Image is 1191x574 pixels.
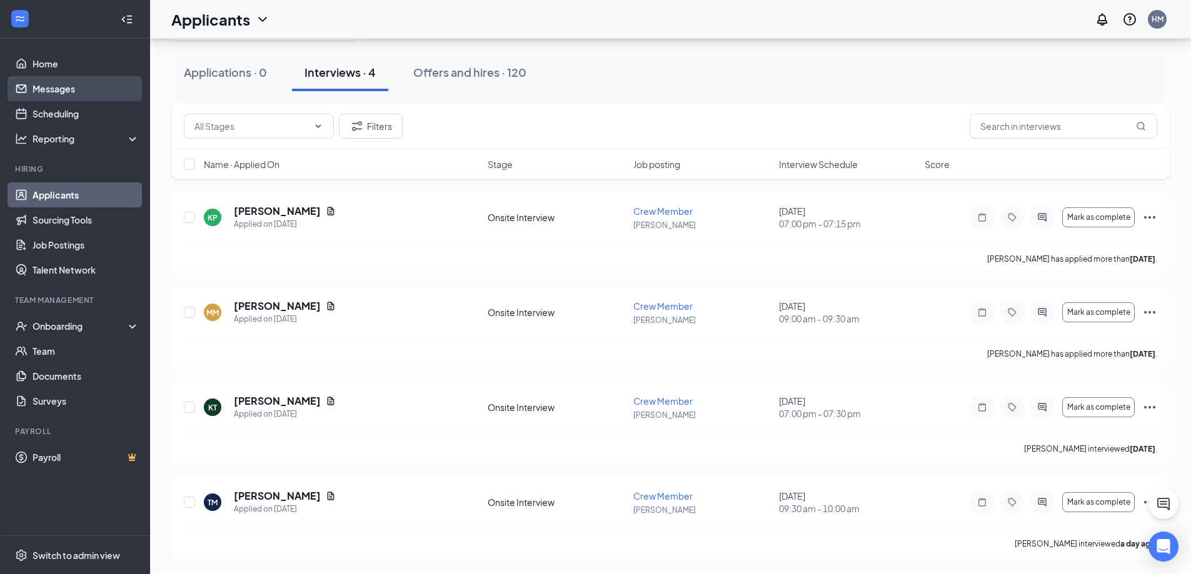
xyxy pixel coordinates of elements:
div: TM [208,497,218,508]
a: Job Postings [33,232,139,257]
p: [PERSON_NAME] [633,220,771,230]
svg: ChevronDown [255,12,270,27]
div: Payroll [15,426,137,437]
span: Job posting [633,158,680,171]
svg: Document [326,396,336,406]
span: Mark as complete [1067,498,1130,507]
div: Onsite Interview [488,401,626,413]
span: Interview Schedule [779,158,858,171]
svg: UserCheck [15,320,28,332]
div: Open Intercom Messenger [1148,532,1178,562]
p: [PERSON_NAME] [633,315,771,325]
p: [PERSON_NAME] interviewed . [1024,443,1157,454]
div: Applied on [DATE] [234,218,336,230]
div: Offers and hires · 120 [413,64,526,80]
svg: Note [975,307,990,317]
div: Applied on [DATE] [234,313,336,325]
a: Scheduling [33,101,139,126]
b: a day ago [1120,539,1155,548]
svg: ActiveChat [1035,212,1050,222]
h5: [PERSON_NAME] [234,299,321,313]
a: Team [33,339,139,364]
a: Talent Network [33,257,139,282]
svg: Tag [1005,212,1020,222]
div: KP [208,212,218,223]
svg: Document [326,206,336,216]
span: Crew Member [633,490,693,502]
a: Sourcing Tools [33,207,139,232]
div: Applied on [DATE] [234,408,336,420]
a: Documents [33,364,139,388]
svg: Settings [15,549,28,562]
svg: WorkstreamLogo [14,12,26,25]
a: Home [33,51,139,76]
svg: ChatActive [1156,497,1171,512]
a: Messages [33,76,139,101]
h1: Applicants [171,9,250,30]
b: [DATE] [1130,444,1155,453]
input: All Stages [194,119,308,133]
div: Hiring [15,164,137,174]
div: KT [208,402,217,413]
div: Applied on [DATE] [234,503,336,515]
svg: Note [975,212,990,222]
svg: ChevronDown [313,121,323,131]
span: Crew Member [633,205,693,217]
span: 09:30 am - 10:00 am [779,502,917,515]
svg: Note [975,402,990,412]
svg: Ellipses [1142,400,1157,415]
h5: [PERSON_NAME] [234,204,321,218]
svg: Collapse [121,13,133,26]
svg: Tag [1005,307,1020,317]
svg: Tag [1005,402,1020,412]
button: Mark as complete [1062,207,1135,227]
button: ChatActive [1148,489,1178,519]
span: Crew Member [633,300,693,312]
div: [DATE] [779,300,917,325]
span: Name · Applied On [204,158,279,171]
div: Team Management [15,295,137,305]
div: Interviews · 4 [304,64,376,80]
p: [PERSON_NAME] has applied more than . [987,254,1157,264]
a: PayrollCrown [33,445,139,470]
b: [DATE] [1130,349,1155,359]
span: Crew Member [633,395,693,407]
button: Mark as complete [1062,492,1135,512]
span: 09:00 am - 09:30 am [779,312,917,325]
div: Reporting [33,132,140,145]
div: Onsite Interview [488,496,626,508]
svg: Filter [349,119,364,134]
button: Filter Filters [339,114,403,139]
div: Switch to admin view [33,549,120,562]
p: [PERSON_NAME] [633,410,771,420]
span: Mark as complete [1067,308,1130,317]
svg: Tag [1005,497,1020,507]
span: Mark as complete [1067,403,1130,412]
div: Onsite Interview [488,211,626,224]
div: Applications · 0 [184,64,267,80]
svg: ActiveChat [1035,307,1050,317]
div: MM [206,307,219,318]
a: Surveys [33,388,139,413]
div: [DATE] [779,490,917,515]
svg: Ellipses [1142,495,1157,510]
p: [PERSON_NAME] has applied more than . [987,349,1157,359]
svg: Ellipses [1142,210,1157,225]
span: 07:00 pm - 07:30 pm [779,407,917,420]
svg: Ellipses [1142,305,1157,320]
h5: [PERSON_NAME] [234,394,321,408]
svg: Document [326,301,336,311]
b: [DATE] [1130,254,1155,264]
span: Score [925,158,950,171]
button: Mark as complete [1062,302,1135,322]
input: Search in interviews [970,114,1157,139]
svg: QuestionInfo [1122,12,1137,27]
a: Applicants [33,182,139,207]
div: [DATE] [779,205,917,230]
p: [PERSON_NAME] [633,505,771,515]
div: Onboarding [33,320,129,332]
svg: ActiveChat [1035,402,1050,412]
span: 07:00 pm - 07:15 pm [779,217,917,230]
svg: ActiveChat [1035,497,1050,507]
p: [PERSON_NAME] interviewed . [1015,538,1157,549]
